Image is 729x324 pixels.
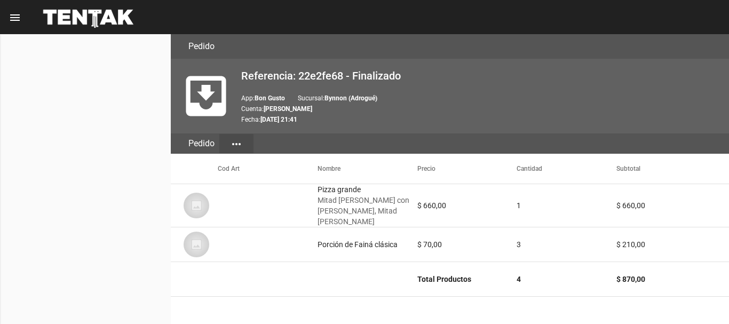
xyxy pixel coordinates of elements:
[318,195,417,227] span: Mitad [PERSON_NAME] con [PERSON_NAME], Mitad [PERSON_NAME]
[318,154,417,184] mat-header-cell: Nombre
[184,232,209,257] img: 07c47add-75b0-4ce5-9aba-194f44787723.jpg
[184,133,219,154] div: Pedido
[255,94,285,102] b: Bon Gusto
[219,134,253,153] button: Elegir sección
[230,138,243,151] mat-icon: more_horiz
[417,227,517,262] mat-cell: $ 70,00
[318,239,398,250] div: Porción de Fainá clásica
[616,188,729,223] mat-cell: $ 660,00
[324,94,377,102] b: Bynnon (Adrogué)
[179,69,233,123] mat-icon: move_to_inbox
[616,154,729,184] mat-header-cell: Subtotal
[260,116,297,123] b: [DATE] 21:41
[417,154,517,184] mat-header-cell: Precio
[517,227,616,262] mat-cell: 3
[241,114,720,125] p: Fecha:
[241,93,720,104] p: App: Sucursal:
[218,154,318,184] mat-header-cell: Cod Art
[517,262,616,296] mat-cell: 4
[517,188,616,223] mat-cell: 1
[241,104,720,114] p: Cuenta:
[417,188,517,223] mat-cell: $ 660,00
[264,105,312,113] b: [PERSON_NAME]
[318,184,417,227] div: Pizza grande
[241,67,720,84] h2: Referencia: 22e2fe68 - Finalizado
[9,11,21,24] mat-icon: menu
[188,39,215,54] h3: Pedido
[517,154,616,184] mat-header-cell: Cantidad
[616,227,729,262] mat-cell: $ 210,00
[417,262,517,296] mat-cell: Total Productos
[616,262,729,296] mat-cell: $ 870,00
[184,193,209,218] img: 07c47add-75b0-4ce5-9aba-194f44787723.jpg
